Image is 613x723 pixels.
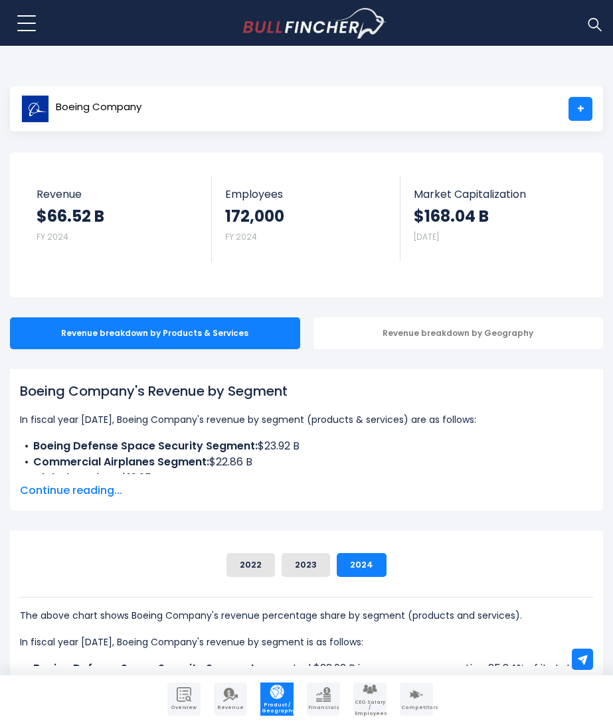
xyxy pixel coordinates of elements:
[37,206,104,226] strong: $66.52 B
[167,683,201,716] a: Company Overview
[169,705,199,710] span: Overview
[23,176,212,256] a: Revenue $66.52 B FY 2024
[308,705,339,710] span: Financials
[56,102,141,113] span: Boeing Company
[225,188,386,201] span: Employees
[243,8,387,39] img: Bullfincher logo
[21,95,49,123] img: BA logo
[20,483,593,499] span: Continue reading...
[243,8,386,39] a: Go to homepage
[20,634,593,650] p: In fiscal year [DATE], Boeing Company's revenue by segment is as follows:
[400,176,588,256] a: Market Capitalization $168.04 B [DATE]
[226,553,275,577] button: 2022
[20,661,593,692] li: generated $23.92 B in revenue, representing 35.84% of its total revenue.
[307,683,340,716] a: Company Financials
[33,454,209,469] b: Commercial Airplanes Segment:
[353,683,387,716] a: Company Employees
[33,438,258,453] b: Boeing Defense Space Security Segment:
[225,206,284,226] strong: 172,000
[20,438,593,454] li: $23.92 B
[37,231,68,242] small: FY 2024
[414,231,439,242] small: [DATE]
[33,661,255,676] b: Boeing Defense Space Security Segment
[337,553,387,577] button: 2024
[20,412,593,428] p: In fiscal year [DATE], Boeing Company's revenue by segment (products & services) are as follows:
[313,317,604,349] div: Revenue breakdown by Geography
[260,683,294,716] a: Company Product/Geography
[282,553,330,577] button: 2023
[212,176,399,256] a: Employees 172,000 FY 2024
[569,97,592,121] a: +
[400,683,433,716] a: Company Competitors
[414,188,575,201] span: Market Capitalization
[225,231,257,242] small: FY 2024
[401,705,432,710] span: Competitors
[21,97,142,121] a: Boeing Company
[414,206,489,226] strong: $168.04 B
[20,675,593,690] span: Continue reading...
[37,188,199,201] span: Revenue
[33,470,121,485] b: Global Services:
[20,381,593,401] h1: Boeing Company's Revenue by Segment
[10,317,300,349] div: Revenue breakdown by Products & Services
[20,470,593,486] li: $19.95 B
[214,683,247,716] a: Company Revenue
[20,454,593,470] li: $22.86 B
[20,607,593,623] p: The above chart shows Boeing Company's revenue percentage share by segment (products and services).
[215,705,246,710] span: Revenue
[355,700,385,716] span: CEO Salary / Employees
[262,702,292,714] span: Product / Geography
